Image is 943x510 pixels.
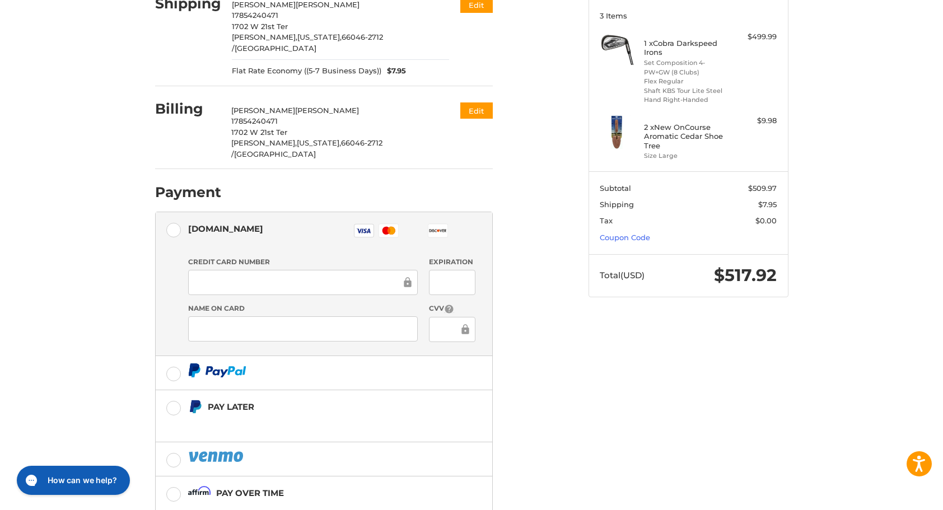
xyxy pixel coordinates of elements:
span: Tax [600,216,613,225]
span: 17854240471 [231,116,278,125]
div: $9.98 [732,115,777,127]
span: $7.95 [758,200,777,209]
li: Set Composition 4-PW+GW (8 Clubs) [644,58,730,77]
span: $7.95 [381,65,406,77]
label: Credit Card Number [188,257,418,267]
h3: 3 Items [600,11,777,20]
iframe: Gorgias live chat messenger [11,462,133,499]
span: [PERSON_NAME], [232,32,297,41]
span: 1702 W 21st Ter [232,22,288,31]
span: $517.92 [714,265,777,286]
li: Shaft KBS Tour Lite Steel [644,86,730,96]
span: [GEOGRAPHIC_DATA] [235,44,316,53]
iframe: PayPal Message 2 [188,419,422,428]
span: [PERSON_NAME] [295,106,359,115]
span: Flat Rate Economy ((5-7 Business Days)) [232,65,381,77]
label: CVV [429,303,475,314]
h2: Payment [155,184,221,201]
label: Name on Card [188,303,418,314]
div: [DOMAIN_NAME] [188,219,263,238]
span: 1702 W 21st Ter [231,128,287,137]
div: Pay Later [208,397,422,416]
div: Pay over time [216,484,284,502]
span: $0.00 [755,216,777,225]
img: PayPal icon [188,450,245,464]
li: Flex Regular [644,77,730,86]
span: Total (USD) [600,270,645,280]
span: Subtotal [600,184,631,193]
span: [US_STATE], [297,32,342,41]
a: Coupon Code [600,233,650,242]
label: Expiration [429,257,475,267]
h2: Billing [155,100,221,118]
h4: 1 x Cobra Darkspeed Irons [644,39,730,57]
div: $499.99 [732,31,777,43]
img: Pay Later icon [188,400,202,414]
img: Affirm icon [188,486,211,500]
img: PayPal icon [188,363,246,377]
span: 17854240471 [232,11,278,20]
span: 66046-2712 / [231,138,382,158]
button: Edit [460,102,493,119]
span: 66046-2712 / [232,32,383,53]
h4: 2 x New OnCourse Aromatic Cedar Shoe Tree [644,123,730,150]
span: Shipping [600,200,634,209]
span: [US_STATE], [297,138,341,147]
span: $509.97 [748,184,777,193]
span: [GEOGRAPHIC_DATA] [234,149,316,158]
li: Hand Right-Handed [644,95,730,105]
span: [PERSON_NAME] [231,106,295,115]
span: [PERSON_NAME], [231,138,297,147]
li: Size Large [644,151,730,161]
